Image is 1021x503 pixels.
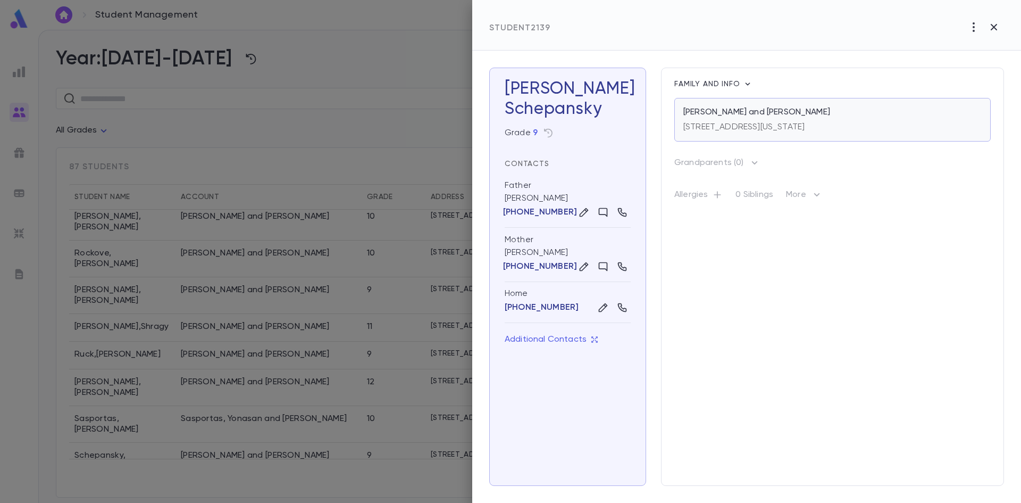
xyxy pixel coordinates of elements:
p: [STREET_ADDRESS][US_STATE] [683,122,805,133]
button: Grandparents (0) [674,154,760,171]
div: Home [505,288,631,299]
button: Additional Contacts [505,329,598,350]
button: [PHONE_NUMBER] [505,261,575,272]
span: Student 2139 [489,24,550,32]
h3: [PERSON_NAME] [505,79,631,119]
p: Grandparents ( 0 ) [674,158,744,168]
div: Schepansky [505,99,631,119]
p: 0 Siblings [735,189,773,204]
div: [PERSON_NAME] [505,228,631,282]
span: Contacts [505,160,549,168]
div: [PERSON_NAME] [505,174,631,228]
p: Additional Contacts [505,334,598,345]
p: [PHONE_NUMBER] [503,207,577,218]
p: More [786,188,823,205]
div: Mother [505,234,533,245]
p: Allergies [674,189,723,204]
div: Grade [505,128,538,138]
button: [PHONE_NUMBER] [505,302,579,313]
span: Family and info [674,80,742,88]
p: [PERSON_NAME] and [PERSON_NAME] [683,107,830,118]
button: 9 [533,128,538,138]
div: Father [505,180,531,191]
button: [PHONE_NUMBER] [505,207,575,218]
p: [PHONE_NUMBER] [503,261,577,272]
